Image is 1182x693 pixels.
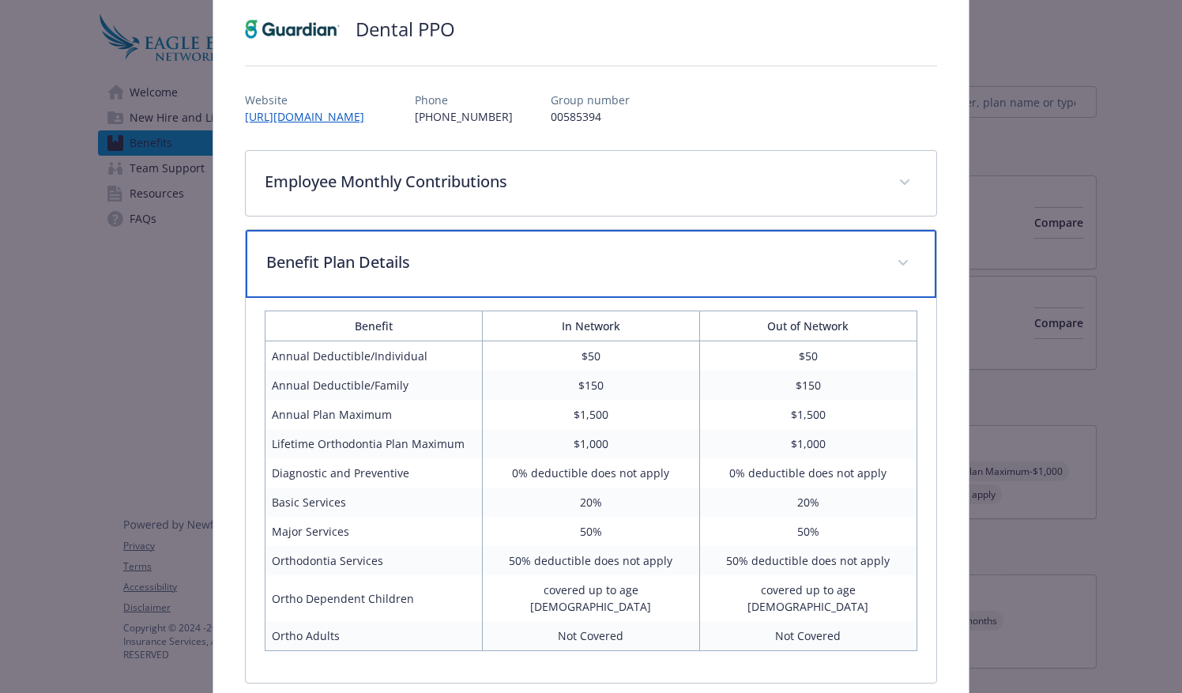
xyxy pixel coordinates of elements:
[699,621,917,651] td: Not Covered
[551,92,630,108] p: Group number
[246,230,935,298] div: Benefit Plan Details
[483,311,700,341] th: In Network
[356,16,455,43] h2: Dental PPO
[551,108,630,125] p: 00585394
[483,341,700,371] td: $50
[483,400,700,429] td: $1,500
[699,575,917,621] td: covered up to age [DEMOGRAPHIC_DATA]
[483,429,700,458] td: $1,000
[699,311,917,341] th: Out of Network
[265,458,483,488] td: Diagnostic and Preventive
[245,92,377,108] p: Website
[483,517,700,546] td: 50%
[483,546,700,575] td: 50% deductible does not apply
[265,170,879,194] p: Employee Monthly Contributions
[246,298,935,683] div: Benefit Plan Details
[265,546,483,575] td: Orthodontia Services
[699,429,917,458] td: $1,000
[265,371,483,400] td: Annual Deductible/Family
[265,400,483,429] td: Annual Plan Maximum
[699,400,917,429] td: $1,500
[483,575,700,621] td: covered up to age [DEMOGRAPHIC_DATA]
[266,250,877,274] p: Benefit Plan Details
[265,621,483,651] td: Ortho Adults
[415,108,513,125] p: [PHONE_NUMBER]
[265,488,483,517] td: Basic Services
[245,109,377,124] a: [URL][DOMAIN_NAME]
[699,371,917,400] td: $150
[483,458,700,488] td: 0% deductible does not apply
[265,517,483,546] td: Major Services
[699,546,917,575] td: 50% deductible does not apply
[246,151,935,216] div: Employee Monthly Contributions
[265,341,483,371] td: Annual Deductible/Individual
[483,371,700,400] td: $150
[699,341,917,371] td: $50
[699,517,917,546] td: 50%
[265,429,483,458] td: Lifetime Orthodontia Plan Maximum
[415,92,513,108] p: Phone
[245,6,340,53] img: Guardian
[699,458,917,488] td: 0% deductible does not apply
[483,488,700,517] td: 20%
[483,621,700,651] td: Not Covered
[265,311,483,341] th: Benefit
[265,575,483,621] td: Ortho Dependent Children
[699,488,917,517] td: 20%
